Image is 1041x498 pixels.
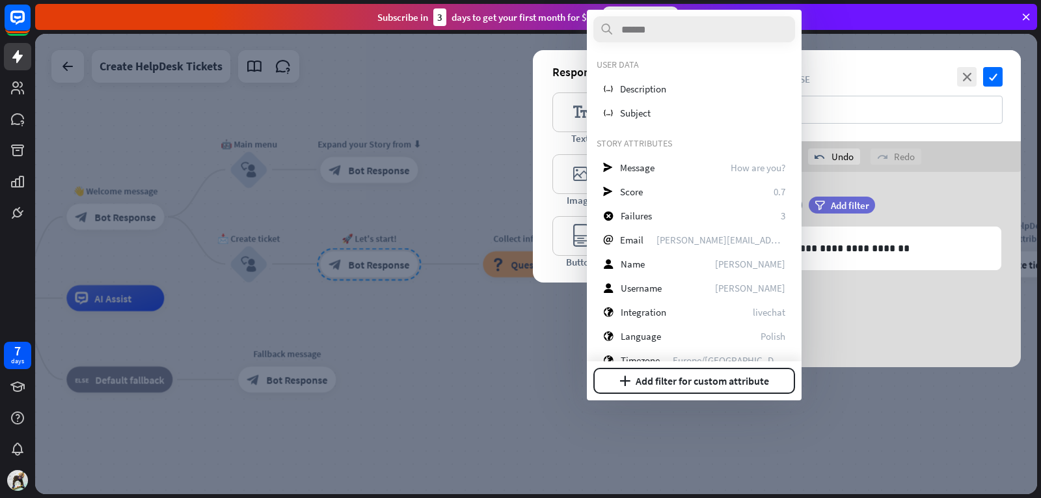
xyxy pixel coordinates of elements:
[603,355,614,365] i: globe
[602,7,679,27] div: Subscribe now
[957,67,977,87] i: close
[603,108,613,118] i: variable
[619,376,630,386] i: plus
[603,283,614,293] i: user
[603,259,614,269] i: user
[731,161,785,174] span: How are you?
[621,210,652,222] span: Failures
[620,83,666,95] span: Description
[603,307,614,317] i: globe
[815,152,825,162] i: undo
[597,137,792,149] div: STORY ATTRIBUTES
[620,234,643,246] span: Email
[603,187,613,197] i: send
[621,354,660,367] span: Timezone
[593,368,795,394] button: plusAdd filter for custom attribute
[603,235,613,245] i: email
[983,67,1003,87] i: check
[377,8,592,26] div: Subscribe in days to get your first month for $1
[753,306,785,318] span: livechat
[10,5,49,44] button: Open LiveChat chat widget
[433,8,446,26] div: 3
[14,345,21,357] div: 7
[761,330,785,342] span: Polish
[715,282,785,294] span: Peter Crauch
[808,148,860,165] div: Undo
[620,161,655,174] span: Message
[831,199,869,212] span: Add filter
[621,306,666,318] span: Integration
[603,211,614,221] i: block_failure
[621,258,645,270] span: Name
[620,107,651,119] span: Subject
[656,234,785,246] span: peter@crauch.com
[781,210,785,222] span: 3
[597,59,792,70] div: USER DATA
[774,186,785,198] span: 0.7
[621,330,661,342] span: Language
[877,152,887,162] i: redo
[4,342,31,369] a: 7 days
[715,258,785,270] span: Peter Crauch
[871,148,921,165] div: Redo
[673,354,785,367] span: Europe/Warsaw
[620,186,643,198] span: Score
[815,201,825,210] i: filter
[603,163,613,173] i: send
[603,331,614,341] i: globe
[11,357,24,366] div: days
[603,84,613,94] i: variable
[621,282,662,294] span: Username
